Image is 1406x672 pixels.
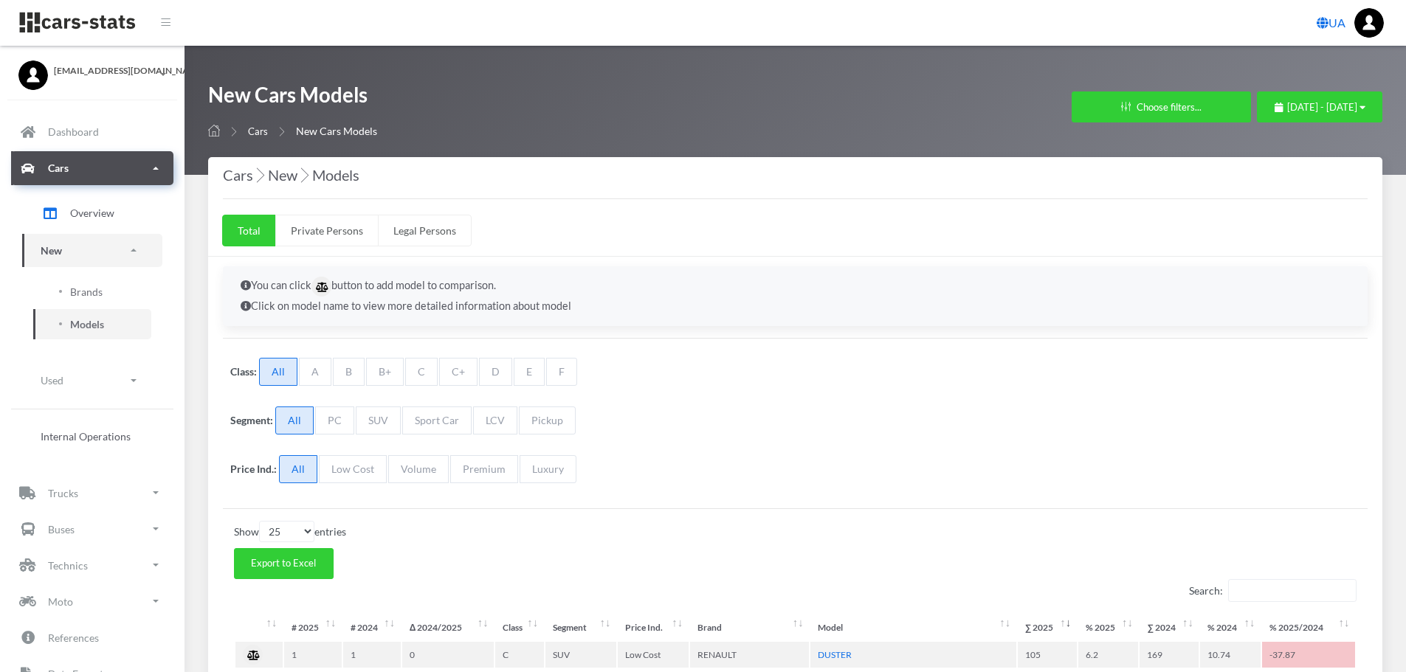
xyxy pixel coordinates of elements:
[48,592,73,611] p: Moto
[402,642,494,668] td: 0
[1257,91,1382,122] button: [DATE] - [DATE]
[11,548,173,582] a: Technics
[22,364,162,397] a: Used
[234,548,334,579] button: Export to Excel
[22,421,162,451] a: Internal Operations
[279,455,317,483] span: All
[388,455,449,483] span: Volume
[618,642,689,668] td: Low Cost
[1354,8,1384,38] img: ...
[1078,614,1139,640] th: %&nbsp;2025: activate to sort column ascending
[520,455,576,483] span: Luxury
[11,512,173,546] a: Buses
[259,521,314,542] select: Showentries
[48,122,99,141] p: Dashboard
[54,64,166,77] span: [EMAIL_ADDRESS][DOMAIN_NAME]
[366,358,404,386] span: B+
[1287,101,1357,113] span: [DATE] - [DATE]
[235,614,283,640] th: : activate to sort column ascending
[356,406,401,434] span: SUV
[208,81,377,116] h1: New Cars Models
[41,241,62,260] p: New
[70,205,114,221] span: Overview
[70,316,104,332] span: Models
[810,614,1016,640] th: Model: activate to sort column ascending
[818,649,852,660] a: DUSTER
[41,371,63,389] p: Used
[1078,642,1139,668] td: 6.2
[48,628,99,647] p: References
[1072,91,1251,122] button: Choose filters...
[251,557,316,569] span: Export to Excel
[1200,614,1261,640] th: %&nbsp;2024: activate to sort column ascending
[284,614,342,640] th: #&nbsp;2025 : activate to sort column ascending
[690,614,810,640] th: Brand: activate to sort column ascending
[546,358,577,386] span: F
[222,215,276,246] a: Total
[223,163,1368,187] h4: Cars New Models
[11,476,173,510] a: Trucks
[41,429,131,444] span: Internal Operations
[48,520,75,538] p: Buses
[333,358,365,386] span: B
[48,159,69,177] p: Cars
[495,642,544,668] td: C
[248,125,268,137] a: Cars
[1140,614,1199,640] th: ∑&nbsp;2024: activate to sort column ascending
[402,614,494,640] th: Δ&nbsp;2024/2025: activate to sort column ascending
[519,406,576,434] span: Pickup
[343,642,401,668] td: 1
[1311,8,1351,38] a: UA
[450,455,518,483] span: Premium
[405,358,438,386] span: C
[1018,642,1077,668] td: 105
[70,284,103,299] span: Brands
[343,614,401,640] th: #&nbsp;2024 : activate to sort column ascending
[18,11,137,34] img: navbar brand
[315,406,354,434] span: PC
[545,642,616,668] td: SUV
[1200,642,1261,668] td: 10.74
[479,358,512,386] span: D
[473,406,517,434] span: LCV
[690,642,810,668] td: RENAULT
[11,620,173,654] a: References
[11,115,173,149] a: Dashboard
[1228,579,1357,602] input: Search:
[1262,614,1355,640] th: %&nbsp;2025/2024: activate to sort column ascending
[11,151,173,185] a: Cars
[18,60,166,77] a: [EMAIL_ADDRESS][DOMAIN_NAME]
[275,215,379,246] a: Private Persons
[495,614,544,640] th: Class: activate to sort column ascending
[275,406,314,434] span: All
[22,195,162,232] a: Overview
[514,358,545,386] span: E
[402,406,472,434] span: Sport Car
[259,358,297,386] span: All
[296,125,377,137] span: New Cars Models
[299,358,331,386] span: A
[1262,642,1355,668] td: -37.87
[378,215,472,246] a: Legal Persons
[439,358,478,386] span: C+
[1189,579,1357,602] label: Search:
[48,556,88,575] p: Technics
[22,234,162,267] a: New
[230,412,273,428] label: Segment:
[230,461,277,477] label: Price Ind.:
[284,642,342,668] td: 1
[1140,642,1199,668] td: 169
[319,455,387,483] span: Low Cost
[33,277,151,307] a: Brands
[1018,614,1077,640] th: ∑&nbsp;2025: activate to sort column ascending
[545,614,616,640] th: Segment: activate to sort column ascending
[11,584,173,618] a: Moto
[234,521,346,542] label: Show entries
[48,484,78,502] p: Trucks
[618,614,689,640] th: Price Ind.: activate to sort column ascending
[230,364,257,379] label: Class:
[33,309,151,339] a: Models
[223,266,1368,326] div: You can click button to add model to comparison. Click on model name to view more detailed inform...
